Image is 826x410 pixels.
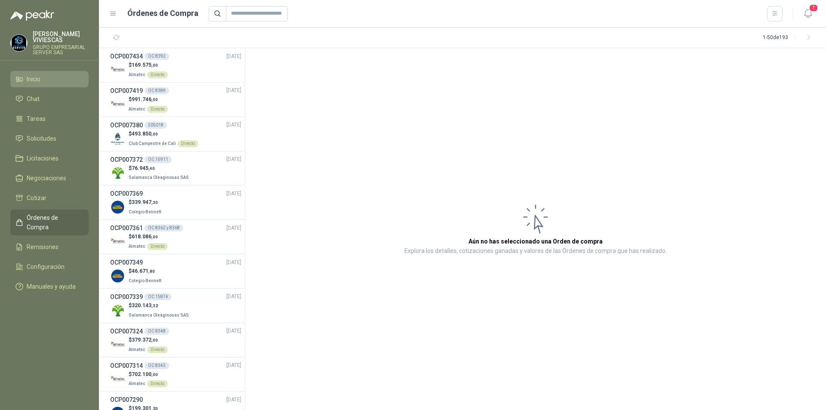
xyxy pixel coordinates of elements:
p: $ [129,267,163,275]
span: Colegio Bennett [129,278,161,283]
span: Tareas [27,114,46,123]
a: Remisiones [10,239,89,255]
a: OCP007369[DATE] Company Logo$339.947,30Colegio Bennett [110,189,241,216]
span: [DATE] [226,293,241,301]
h3: OCP007380 [110,120,143,130]
img: Company Logo [110,268,125,284]
span: Licitaciones [27,154,59,163]
a: OCP007349[DATE] Company Logo$46.671,80Colegio Bennett [110,258,241,285]
span: 46.671 [132,268,155,274]
a: Licitaciones [10,150,89,166]
span: [DATE] [226,224,241,232]
span: Remisiones [27,242,59,252]
h3: OCP007434 [110,52,143,61]
div: 205018 [145,122,167,129]
img: Company Logo [110,97,125,112]
a: Solicitudes [10,130,89,147]
a: OCP007372OC 15911[DATE] Company Logo$76.945,40Salamanca Oleaginosas SAS [110,155,241,182]
h1: Órdenes de Compra [127,7,198,19]
span: Salamanca Oleaginosas SAS [129,175,189,180]
a: OCP007314OC 8345[DATE] Company Logo$702.100,00AlmatecDirecto [110,361,241,388]
div: OC 15874 [145,293,172,300]
a: Chat [10,91,89,107]
span: ,00 [151,372,158,377]
span: [DATE] [226,86,241,95]
span: 339.947 [132,199,158,205]
span: Almatec [129,347,145,352]
span: Almatec [129,244,145,249]
span: ,00 [151,234,158,239]
span: Almatec [129,107,145,111]
button: 7 [800,6,816,22]
span: [DATE] [226,361,241,370]
span: ,00 [151,132,158,136]
span: ,00 [151,97,158,102]
a: OCP007380205018[DATE] Company Logo$493.850,00Club Campestre de CaliDirecto [110,120,241,148]
span: ,00 [151,338,158,342]
p: $ [129,96,168,104]
span: Solicitudes [27,134,56,143]
span: [DATE] [226,327,241,335]
span: ,00 [151,63,158,68]
p: $ [129,336,168,344]
span: Cotizar [27,193,46,203]
span: [DATE] [226,121,241,129]
img: Company Logo [110,165,125,180]
div: OC 15911 [145,156,172,163]
span: 169.575 [132,62,158,68]
a: Tareas [10,111,89,127]
div: OC 8392 [145,53,169,60]
a: OCP007361OC 8362 y 8368[DATE] Company Logo$618.086,00AlmatecDirecto [110,223,241,250]
div: Directo [147,380,168,387]
h3: OCP007372 [110,155,143,164]
span: Configuración [27,262,65,271]
span: Almatec [129,72,145,77]
span: 76.945 [132,165,155,171]
span: [DATE] [226,396,241,404]
h3: OCP007339 [110,292,143,302]
a: Órdenes de Compra [10,210,89,235]
span: [DATE] [226,190,241,198]
h3: OCP007419 [110,86,143,96]
h3: OCP007314 [110,361,143,370]
a: Inicio [10,71,89,87]
div: Directo [178,140,198,147]
a: Configuración [10,259,89,275]
span: Salamanca Oleaginosas SAS [129,313,189,318]
h3: Aún no has seleccionado una Orden de compra [468,237,603,246]
a: OCP007434OC 8392[DATE] Company Logo$169.575,00AlmatecDirecto [110,52,241,79]
span: 379.372 [132,337,158,343]
p: $ [129,302,191,310]
div: Directo [147,346,168,353]
p: $ [129,233,168,241]
a: OCP007339OC 15874[DATE] Company Logo$320.143,32Salamanca Oleaginosas SAS [110,292,241,319]
img: Company Logo [110,131,125,146]
h3: OCP007361 [110,223,143,233]
div: OC 8362 y 8368 [145,225,183,231]
a: OCP007324OC 8348[DATE] Company Logo$379.372,00AlmatecDirecto [110,327,241,354]
p: $ [129,370,168,379]
img: Company Logo [110,62,125,77]
span: 493.850 [132,131,158,137]
span: ,30 [151,200,158,205]
p: $ [129,61,168,69]
span: [DATE] [226,155,241,163]
a: Manuales y ayuda [10,278,89,295]
span: Negociaciones [27,173,66,183]
span: 618.086 [132,234,158,240]
img: Company Logo [11,35,27,51]
span: Colegio Bennett [129,210,161,214]
span: Chat [27,94,40,104]
h3: OCP007290 [110,395,143,404]
a: Cotizar [10,190,89,206]
p: $ [129,164,191,173]
span: ,40 [148,166,155,171]
p: $ [129,130,198,138]
div: Directo [147,106,168,113]
a: Negociaciones [10,170,89,186]
img: Logo peakr [10,10,54,21]
div: OC 8389 [145,87,169,94]
div: Directo [147,243,168,250]
span: ,80 [148,269,155,274]
p: Explora los detalles, cotizaciones ganadas y valores de las Órdenes de compra que has realizado. [404,246,667,256]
